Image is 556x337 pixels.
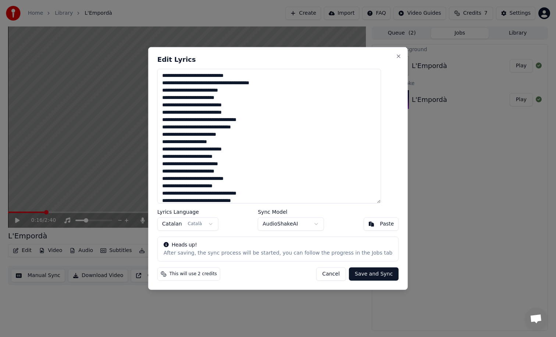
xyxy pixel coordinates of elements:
[363,217,399,231] button: Paste
[258,209,324,214] label: Sync Model
[380,220,394,228] div: Paste
[157,209,218,214] label: Lyrics Language
[164,241,392,249] div: Heads up!
[170,271,217,277] span: This will use 2 credits
[157,56,399,63] h2: Edit Lyrics
[349,267,399,281] button: Save and Sync
[316,267,346,281] button: Cancel
[164,249,392,257] div: After saving, the sync process will be started, you can follow the progress in the Jobs tab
